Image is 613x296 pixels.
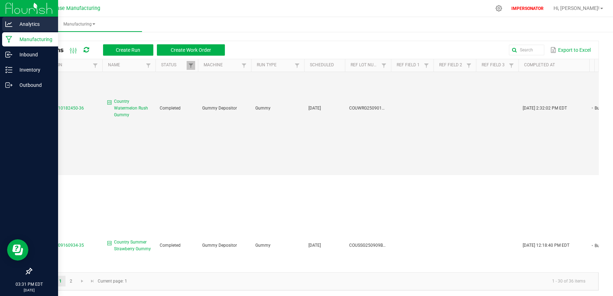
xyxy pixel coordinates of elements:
[44,5,100,11] span: Starbase Manufacturing
[549,44,592,56] button: Export to Excel
[114,239,151,252] span: Country Summer Strawberry Gummy
[349,243,391,248] span: COUSSG250909BULK
[308,106,321,111] span: [DATE]
[204,62,239,68] a: MachineSortable
[116,47,140,53] span: Create Run
[79,278,85,284] span: Go to the next page
[131,275,591,287] kendo-pager-info: 1 - 30 of 36 items
[380,61,388,70] a: Filter
[422,61,431,70] a: Filter
[5,82,12,89] inline-svg: Outbound
[12,81,55,89] p: Outbound
[482,62,507,68] a: Ref Field 3Sortable
[255,106,271,111] span: Gummy
[5,21,12,28] inline-svg: Analytics
[3,281,55,287] p: 03:31 PM EDT
[255,243,271,248] span: Gummy
[3,287,55,293] p: [DATE]
[91,61,100,70] a: Filter
[157,44,225,56] button: Create Work Order
[439,62,464,68] a: Ref Field 2Sortable
[160,243,181,248] span: Completed
[160,106,181,111] span: Completed
[17,21,142,27] span: Manufacturing
[103,44,153,56] button: Create Run
[37,44,230,56] div: All Runs
[257,62,293,68] a: Run TypeSortable
[36,243,84,248] span: MP-20250909160934-35
[523,243,569,248] span: [DATE] 12:18:40 PM EDT
[7,239,28,261] iframe: Resource center
[465,61,473,70] a: Filter
[32,272,598,290] kendo-pager: Current page: 1
[554,5,600,11] span: Hi, [PERSON_NAME]!
[5,51,12,58] inline-svg: Inbound
[114,98,151,119] span: Country Watermelon Rush Gummy
[161,62,186,68] a: StatusSortable
[507,61,516,70] a: Filter
[310,62,342,68] a: ScheduledSortable
[308,243,321,248] span: [DATE]
[37,62,91,68] a: ExtractionSortable
[12,20,55,28] p: Analytics
[12,66,55,74] p: Inventory
[202,243,237,248] span: Gummy Depositor
[5,66,12,73] inline-svg: Inventory
[397,62,422,68] a: Ref Field 1Sortable
[12,50,55,59] p: Inbound
[55,276,66,286] a: Page 1
[523,106,567,111] span: [DATE] 2:32:02 PM EDT
[90,278,95,284] span: Go to the last page
[202,106,237,111] span: Gummy Depositor
[36,106,84,111] span: MP-20250910182450-36
[351,62,379,68] a: Ref Lot NumberSortable
[494,5,503,12] div: Manage settings
[240,61,248,70] a: Filter
[187,61,195,70] a: Filter
[77,276,87,286] a: Go to the next page
[17,17,142,32] a: Manufacturing
[509,5,546,12] p: IMPERSONATOR
[66,276,76,286] a: Page 2
[87,276,98,286] a: Go to the last page
[293,61,301,70] a: Filter
[509,45,544,55] input: Search
[5,36,12,43] inline-svg: Manufacturing
[12,35,55,44] p: Manufacturing
[108,62,144,68] a: NameSortable
[144,61,153,70] a: Filter
[171,47,211,53] span: Create Work Order
[524,62,586,68] a: Completed AtSortable
[349,106,395,111] span: COUWRG2509010BULK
